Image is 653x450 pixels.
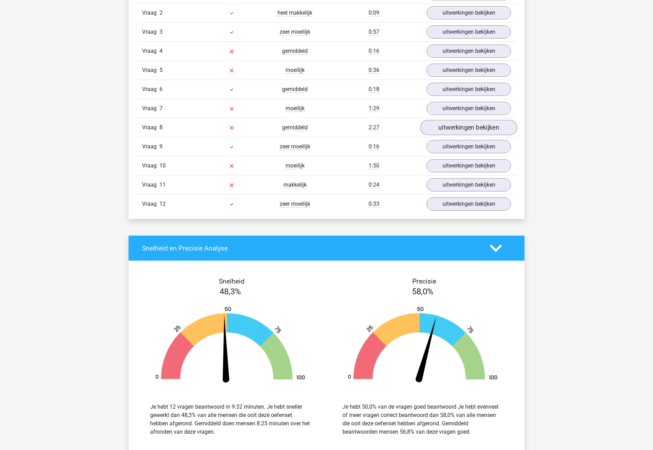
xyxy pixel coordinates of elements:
span: zeer moeilijk [280,28,310,35]
span: Vraag [142,123,159,132]
span: 4 [159,48,163,54]
a: uitwerkingen bekijken [427,44,511,58]
a: uitwerkingen bekijken [427,159,511,172]
span: Vraag [142,181,159,189]
span: 58,0% [412,287,433,296]
div: Je hebt 50,0% van de vragen goed beantwoord Je hebt evenveel of meer vragen correct beantwoord da... [342,403,503,436]
h4: Snelheid [142,277,321,285]
span: gemiddeld [282,86,308,93]
span: Vraag [142,47,159,55]
span: 0:33 [369,201,379,207]
span: 9 [159,143,163,150]
span: 0:16 [369,48,379,55]
span: heel makkelijk [278,9,312,16]
span: 7 [159,105,163,112]
span: 11 [159,181,166,188]
span: zeer moeilijk [280,143,310,150]
img: 58.75e42585aedd.png [337,306,509,386]
span: 48,3% [220,287,241,296]
a: uitwerkingen bekijken [427,25,511,39]
span: 2 [159,9,163,16]
a: uitwerkingen bekijken [427,178,511,191]
span: 2:27 [369,124,379,131]
h4: Precisie [334,277,514,285]
span: Vraag [142,142,159,151]
span: gemiddeld [282,48,308,55]
span: 10 [159,162,166,169]
div: Je hebt 12 vragen beantwoord in 9:32 minuten. Je hebt sneller gewerkt dan 48,3% van alle mensen d... [150,403,311,436]
span: zeer moeilijk [280,201,310,207]
span: moeilijk [286,105,305,112]
span: 0:24 [369,181,379,188]
span: 1:50 [369,162,379,169]
span: moeilijk [286,67,305,74]
a: uitwerkingen bekijken [427,6,511,19]
span: moeilijk [286,162,305,169]
span: Vraag [142,28,159,36]
span: 6 [159,86,163,92]
a: uitwerkingen bekijken [427,197,511,211]
a: uitwerkingen bekijken [427,140,511,153]
span: 0:16 [369,143,379,150]
a: uitwerkingen bekijken [427,64,511,77]
a: uitwerkingen bekijken [420,120,517,135]
span: 8 [159,124,163,131]
span: 5 [159,67,163,73]
span: 1:29 [369,105,379,112]
span: 3 [159,28,163,35]
span: Vraag [142,104,159,113]
span: 12 [159,201,166,207]
span: 0:36 [369,67,379,74]
span: makkelijk [283,181,307,188]
span: Vraag [142,85,159,93]
span: Vraag [142,200,159,208]
h4: Snelheid en Precisie Analyse [142,244,479,252]
a: uitwerkingen bekijken [427,83,511,96]
img: 48.ec6230812979.png [144,306,316,386]
span: Vraag [142,9,159,17]
span: 0:57 [369,28,379,35]
a: uitwerkingen bekijken [427,102,511,115]
span: gemiddeld [282,124,308,131]
span: 0:09 [369,9,379,16]
span: Vraag [142,162,159,170]
span: Vraag [142,66,159,74]
span: 0:18 [369,86,379,93]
